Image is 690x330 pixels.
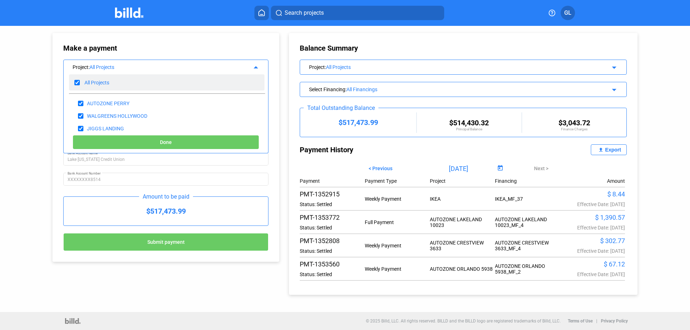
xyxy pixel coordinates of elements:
[365,266,430,272] div: Weekly Payment
[309,63,586,70] div: Project
[560,201,625,207] div: Effective Date: [DATE]
[609,84,617,93] mat-icon: arrow_drop_down
[529,162,554,175] button: Next >
[560,225,625,231] div: Effective Date: [DATE]
[365,196,430,202] div: Weekly Payment
[363,162,398,175] button: < Previous
[63,44,187,52] div: Make a payment
[560,237,625,245] div: $ 302.77
[300,237,365,245] div: PMT-1352808
[495,164,505,173] button: Open calendar
[300,118,416,127] div: $517,473.99
[87,101,129,106] div: AUTOZONE PERRY
[250,62,259,71] mat-icon: arrow_drop_up
[300,201,365,207] div: Status: Settled
[300,260,365,268] div: PMT-1353560
[65,318,80,324] img: logo
[88,64,89,70] span: :
[365,178,430,184] div: Payment Type
[417,118,521,127] div: $514,430.32
[522,118,626,127] div: $3,043.72
[430,196,495,202] div: IKEA
[160,140,172,145] span: Done
[607,178,625,184] div: Amount
[346,87,586,92] div: All Financings
[304,104,378,111] div: Total Outstanding Balance
[147,240,185,245] span: Submit payment
[271,6,444,20] button: Search projects
[365,243,430,248] div: Weekly Payment
[568,319,593,324] b: Terms of Use
[300,44,627,52] div: Balance Summary
[300,248,365,254] div: Status: Settled
[87,126,124,131] div: JIGGS LANDING
[345,87,346,92] span: :
[369,166,392,171] span: < Previous
[326,64,586,70] div: All Projects
[73,63,240,70] div: Project
[285,9,324,17] span: Search projects
[605,147,621,153] div: Export
[564,9,571,17] span: GL
[300,144,463,155] div: Payment History
[64,197,268,226] div: $517,473.99
[591,144,627,155] button: Export
[63,233,268,251] button: Submit payment
[300,271,365,277] div: Status: Settled
[430,178,495,184] div: Project
[84,80,109,85] div: All Projects
[309,85,586,92] div: Select Financing
[365,219,430,225] div: Full Payment
[601,319,628,324] b: Privacy Policy
[560,271,625,277] div: Effective Date: [DATE]
[495,240,560,251] div: AUTOZONE CRESTVIEW 3633_MF_4
[560,190,625,198] div: $ 8.44
[609,62,617,71] mat-icon: arrow_drop_down
[430,217,495,228] div: AUTOZONE LAKELAND 10023
[560,214,625,221] div: $ 1,390.57
[87,113,147,119] div: WALGREENS HOLLYWOOD
[430,240,495,251] div: AUTOZONE CRESTVIEW 3633
[115,8,143,18] img: Billd Company Logo
[560,260,625,268] div: $ 67.12
[596,319,597,324] p: |
[522,127,626,131] div: Finance Charges
[300,190,365,198] div: PMT-1352915
[597,145,605,154] mat-icon: file_upload
[560,248,625,254] div: Effective Date: [DATE]
[139,193,193,200] div: Amount to be paid
[495,178,560,184] div: Financing
[534,166,548,171] span: Next >
[495,217,560,228] div: AUTOZONE LAKELAND 10023_MF_4
[300,225,365,231] div: Status: Settled
[300,214,365,221] div: PMT-1353772
[417,127,521,131] div: Principal Balance
[73,135,259,149] button: Done
[430,266,495,272] div: AUTOZONE ORLANDO 5938
[561,6,575,20] button: GL
[366,319,561,324] p: © 2025 Billd, LLC. All rights reserved. BILLD and the BILLD logo are registered trademarks of Bil...
[495,196,560,202] div: IKEA_MF_37
[89,64,240,70] div: All Projects
[495,263,560,275] div: AUTOZONE ORLANDO 5938_MF_2
[300,178,365,184] div: Payment
[325,64,326,70] span: :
